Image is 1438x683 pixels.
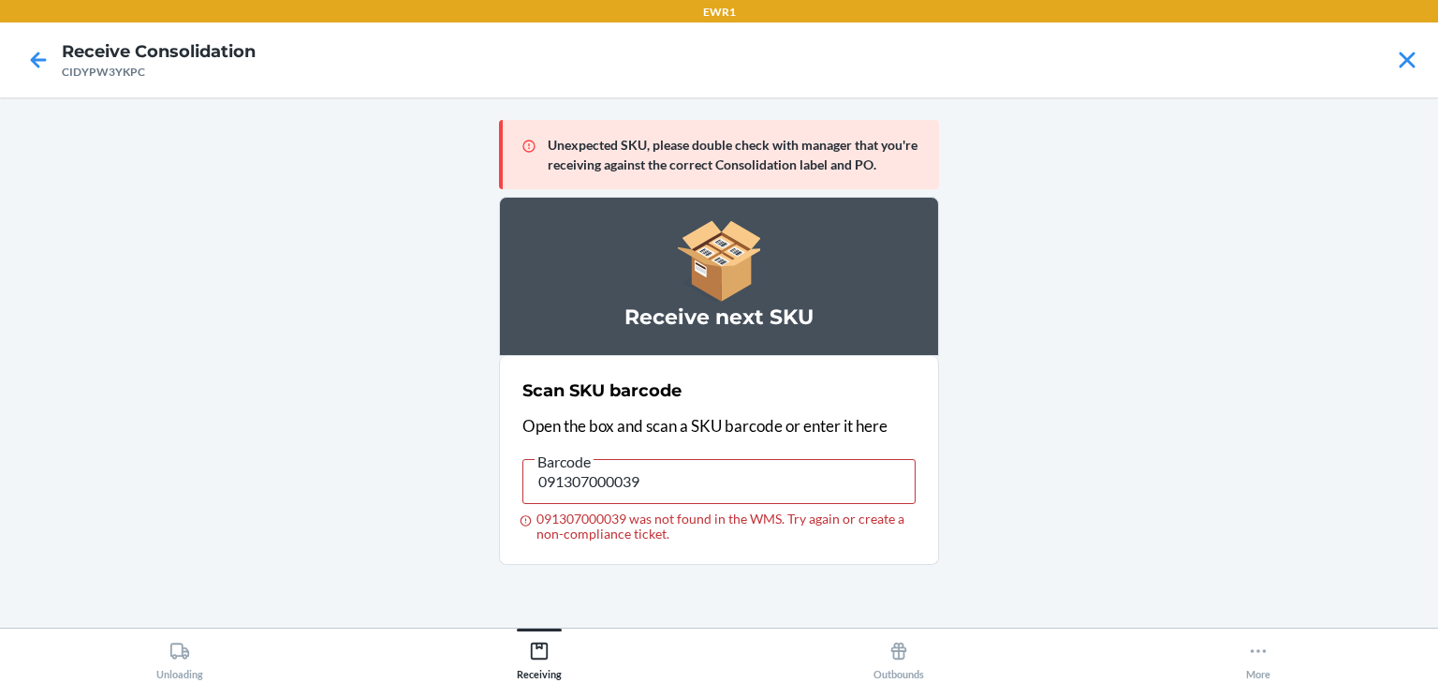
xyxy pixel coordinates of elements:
[156,633,203,680] div: Unloading
[548,135,924,174] p: Unexpected SKU, please double check with manager that you're receiving against the correct Consol...
[522,512,916,542] div: 091307000039 was not found in the WMS. Try again or create a non-compliance ticket.
[873,633,924,680] div: Outbounds
[359,629,719,680] button: Receiving
[703,4,736,21] p: EWR1
[62,64,256,81] div: CIDYPW3YKPC
[62,39,256,64] h4: Receive Consolidation
[517,633,562,680] div: Receiving
[1078,629,1438,680] button: More
[535,453,594,471] span: Barcode
[522,303,916,333] h3: Receive next SKU
[522,459,916,504] input: Barcode 091307000039 was not found in the WMS. Try again or create a non-compliance ticket.
[522,379,682,403] h2: Scan SKU barcode
[719,629,1078,680] button: Outbounds
[522,414,916,438] p: Open the box and scan a SKU barcode or enter it here
[1246,633,1270,680] div: More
